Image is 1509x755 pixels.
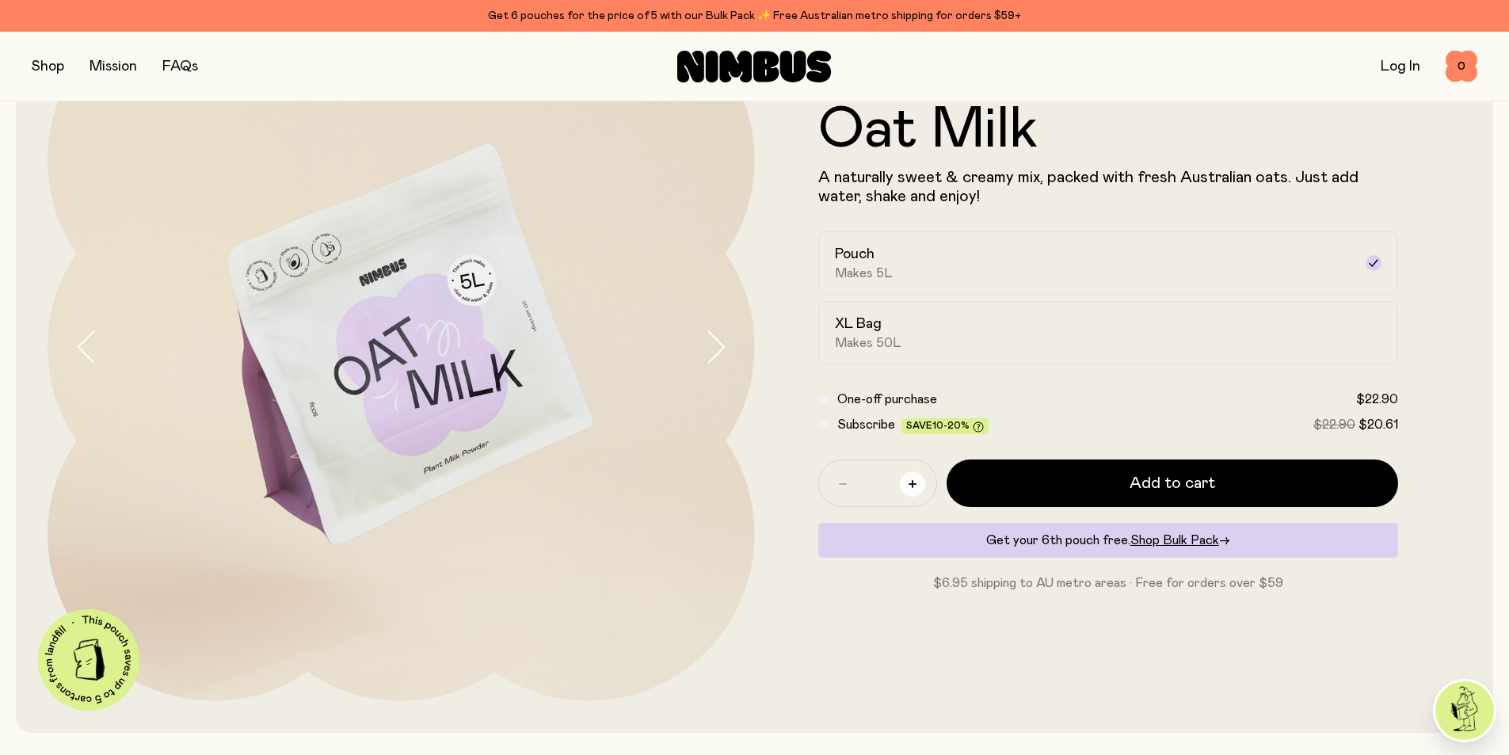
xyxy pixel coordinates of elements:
[818,168,1399,206] p: A naturally sweet & creamy mix, packed with fresh Australian oats. Just add water, shake and enjoy!
[1381,59,1420,74] a: Log In
[1446,51,1477,82] button: 0
[1356,393,1398,406] span: $22.90
[818,574,1399,593] p: $6.95 shipping to AU metro areas · Free for orders over $59
[835,245,875,264] h2: Pouch
[835,315,882,334] h2: XL Bag
[818,523,1399,558] div: Get your 6th pouch free.
[906,421,984,433] span: Save
[835,335,901,351] span: Makes 50L
[837,393,937,406] span: One-off purchase
[32,6,1477,25] div: Get 6 pouches for the price of 5 with our Bulk Pack ✨ Free Australian metro shipping for orders $59+
[90,59,137,74] a: Mission
[1435,681,1494,740] img: agent
[1358,418,1398,431] span: $20.61
[837,418,895,431] span: Subscribe
[835,265,893,281] span: Makes 5L
[1130,534,1230,547] a: Shop Bulk Pack→
[1313,418,1355,431] span: $22.90
[932,421,970,430] span: 10-20%
[818,101,1399,158] h1: Oat Milk
[947,459,1399,507] button: Add to cart
[1130,472,1215,494] span: Add to cart
[1130,534,1219,547] span: Shop Bulk Pack
[162,59,198,74] a: FAQs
